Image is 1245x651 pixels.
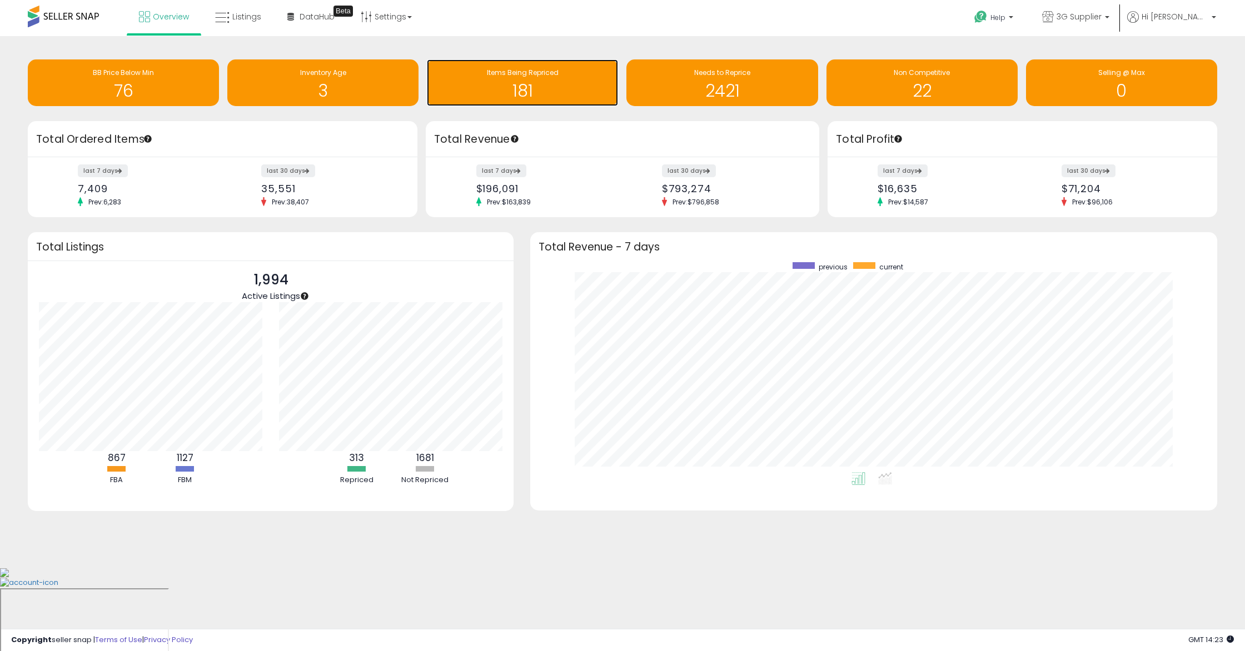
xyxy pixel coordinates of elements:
div: $71,204 [1062,183,1198,194]
div: Repriced [323,475,390,485]
h1: 22 [832,82,1012,100]
h1: 0 [1032,82,1212,100]
div: Not Repriced [392,475,459,485]
span: Listings [232,11,261,22]
h1: 2421 [632,82,812,100]
a: Hi [PERSON_NAME] [1127,11,1216,36]
a: BB Price Below Min 76 [28,59,219,106]
label: last 30 days [1062,164,1115,177]
h1: 76 [33,82,213,100]
label: last 30 days [261,164,315,177]
span: Overview [153,11,189,22]
span: previous [819,262,848,272]
a: Inventory Age 3 [227,59,419,106]
a: Non Competitive 22 [826,59,1018,106]
div: 35,551 [261,183,397,194]
div: Tooltip anchor [333,6,353,17]
div: $793,274 [662,183,800,194]
h1: 3 [233,82,413,100]
span: Inventory Age [300,68,346,77]
span: DataHub [300,11,335,22]
span: Help [990,13,1005,22]
h1: 181 [432,82,612,100]
label: last 30 days [662,164,716,177]
p: 1,994 [242,269,300,291]
div: $16,635 [878,183,1014,194]
a: Selling @ Max 0 [1026,59,1217,106]
div: Tooltip anchor [143,134,153,144]
span: Prev: $796,858 [667,197,725,207]
span: BB Price Below Min [93,68,154,77]
span: Items Being Repriced [487,68,559,77]
b: 1681 [416,451,434,464]
a: Help [965,2,1024,36]
span: Prev: $14,587 [883,197,934,207]
div: Tooltip anchor [300,291,310,301]
h3: Total Revenue - 7 days [539,243,1209,251]
b: 867 [108,451,126,464]
div: $196,091 [476,183,614,194]
label: last 7 days [878,164,928,177]
span: Needs to Reprice [694,68,750,77]
span: Hi [PERSON_NAME] [1142,11,1208,22]
b: 1127 [177,451,193,464]
span: 3G Supplier [1057,11,1102,22]
h3: Total Ordered Items [36,132,409,147]
span: Prev: 6,283 [83,197,127,207]
div: 7,409 [78,183,214,194]
span: Selling @ Max [1098,68,1145,77]
h3: Total Profit [836,132,1209,147]
span: Prev: $96,106 [1067,197,1118,207]
span: Prev: $163,839 [481,197,536,207]
div: FBM [152,475,218,485]
label: last 7 days [476,164,526,177]
span: Active Listings [242,290,300,302]
div: Tooltip anchor [893,134,903,144]
i: Get Help [974,10,988,24]
span: Prev: 38,407 [266,197,315,207]
a: Needs to Reprice 2421 [626,59,818,106]
h3: Total Revenue [434,132,811,147]
b: 313 [349,451,364,464]
h3: Total Listings [36,243,505,251]
div: FBA [83,475,150,485]
div: Tooltip anchor [510,134,520,144]
a: Items Being Repriced 181 [427,59,618,106]
span: current [879,262,903,272]
label: last 7 days [78,164,128,177]
span: Non Competitive [894,68,950,77]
